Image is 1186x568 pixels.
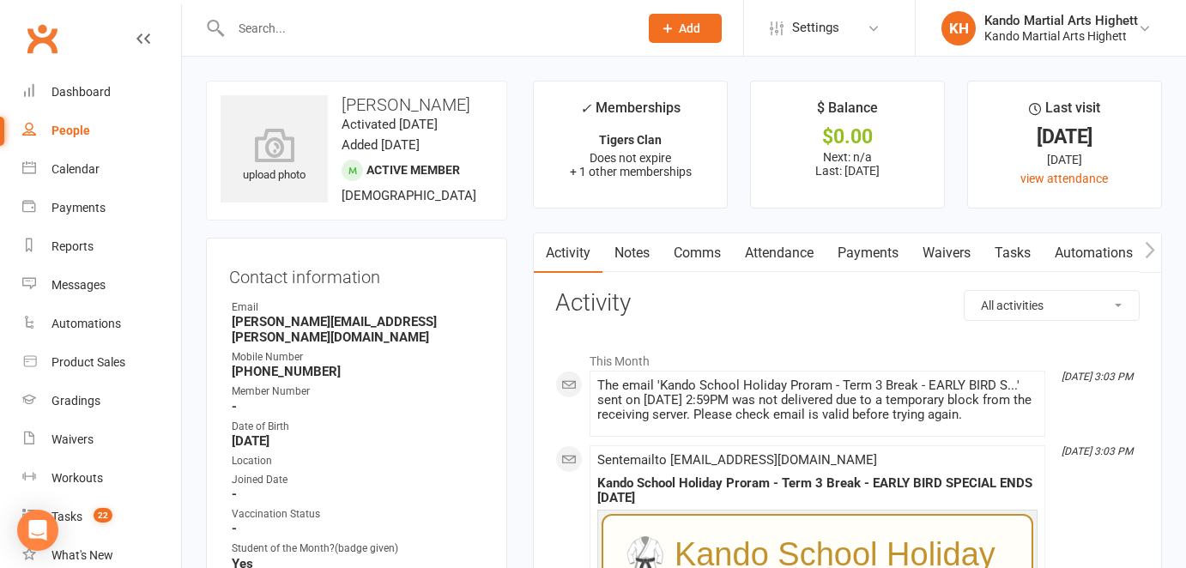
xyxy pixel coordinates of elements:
[232,399,484,414] strong: -
[22,112,181,150] a: People
[984,13,1138,28] div: Kando Martial Arts Highett
[226,16,626,40] input: Search...
[22,459,181,498] a: Workouts
[342,117,438,132] time: Activated [DATE]
[22,498,181,536] a: Tasks 22
[22,420,181,459] a: Waivers
[51,239,94,253] div: Reports
[22,382,181,420] a: Gradings
[342,188,476,203] span: [DEMOGRAPHIC_DATA]
[580,97,681,129] div: Memberships
[766,150,929,178] p: Next: n/a Last: [DATE]
[232,349,484,366] div: Mobile Number
[51,124,90,137] div: People
[766,128,929,146] div: $0.00
[983,128,1146,146] div: [DATE]
[597,452,877,468] span: Sent email to [EMAIL_ADDRESS][DOMAIN_NAME]
[51,317,121,330] div: Automations
[51,162,100,176] div: Calendar
[597,378,1038,422] div: The email 'Kando School Holiday Proram - Term 3 Break - EARLY BIRD S...' sent on [DATE] 2:59PM wa...
[555,290,1140,317] h3: Activity
[51,432,94,446] div: Waivers
[580,100,591,117] i: ✓
[221,95,493,114] h3: [PERSON_NAME]
[911,233,983,273] a: Waivers
[597,476,1038,505] div: Kando School Holiday Proram - Term 3 Break - EARLY BIRD SPECIAL ENDS [DATE]
[22,305,181,343] a: Automations
[232,299,484,316] div: Email
[221,128,328,184] div: upload photo
[51,471,103,485] div: Workouts
[602,233,662,273] a: Notes
[21,17,64,60] a: Clubworx
[51,355,125,369] div: Product Sales
[229,261,484,287] h3: Contact information
[792,9,839,47] span: Settings
[826,233,911,273] a: Payments
[1020,172,1108,185] a: view attendance
[22,150,181,189] a: Calendar
[51,510,82,523] div: Tasks
[342,137,420,153] time: Added [DATE]
[94,508,112,523] span: 22
[590,151,671,165] span: Does not expire
[232,472,484,488] div: Joined Date
[232,433,484,449] strong: [DATE]
[51,278,106,292] div: Messages
[51,201,106,215] div: Payments
[232,314,484,345] strong: [PERSON_NAME][EMAIL_ADDRESS][PERSON_NAME][DOMAIN_NAME]
[232,486,484,502] strong: -
[232,384,484,400] div: Member Number
[232,521,484,536] strong: -
[366,163,460,177] span: Active member
[555,343,1140,371] li: This Month
[570,165,692,178] span: + 1 other memberships
[232,364,484,379] strong: [PHONE_NUMBER]
[1062,371,1133,383] i: [DATE] 3:03 PM
[984,28,1138,44] div: Kando Martial Arts Highett
[22,227,181,266] a: Reports
[22,343,181,382] a: Product Sales
[1062,445,1133,457] i: [DATE] 3:03 PM
[17,510,58,551] div: Open Intercom Messenger
[232,419,484,435] div: Date of Birth
[649,14,722,43] button: Add
[1029,97,1100,128] div: Last visit
[22,266,181,305] a: Messages
[599,133,662,147] strong: Tigers Clan
[941,11,976,45] div: KH
[534,233,602,273] a: Activity
[1043,233,1145,273] a: Automations
[232,453,484,469] div: Location
[817,97,878,128] div: $ Balance
[232,541,484,557] div: Student of the Month?(badge given)
[51,85,111,99] div: Dashboard
[232,506,484,523] div: Vaccination Status
[983,233,1043,273] a: Tasks
[51,548,113,562] div: What's New
[22,189,181,227] a: Payments
[51,394,100,408] div: Gradings
[679,21,700,35] span: Add
[662,233,733,273] a: Comms
[733,233,826,273] a: Attendance
[983,150,1146,169] div: [DATE]
[22,73,181,112] a: Dashboard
